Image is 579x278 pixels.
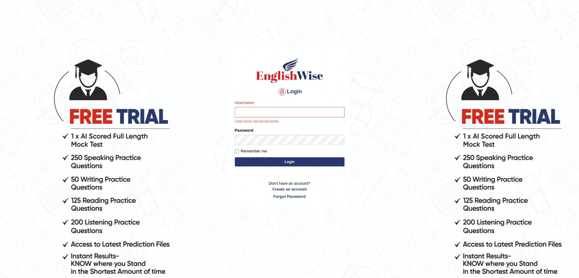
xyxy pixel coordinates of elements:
img: Logo of English Wise sign in for intelligent practice with AI [255,56,324,84]
label: Username [235,100,254,105]
p: Don't have an account? [235,180,344,199]
label: Password [235,127,253,133]
a: Create an account [235,186,344,192]
button: Login [235,157,344,166]
input: Remember me [235,149,239,153]
p: Username cannot be blank. [235,119,344,124]
label: Remember me [235,148,267,154]
h4: Login [235,87,344,97]
a: Forgot Password [235,194,344,199]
